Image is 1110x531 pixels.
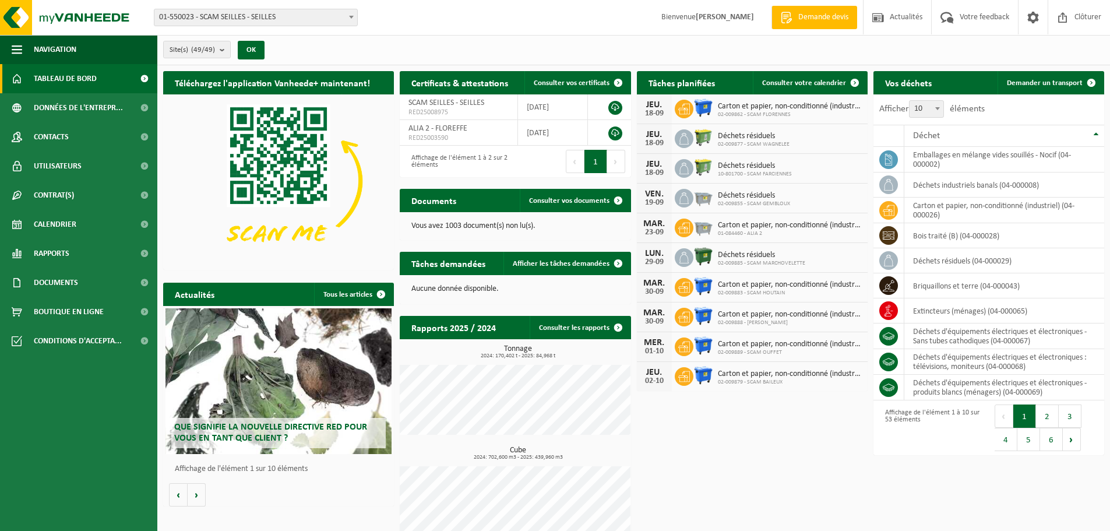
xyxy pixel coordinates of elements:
[406,353,630,359] span: 2024: 170,402 t - 2025: 84,968 t
[637,71,727,94] h2: Tâches planifiées
[879,104,985,114] label: Afficher éléments
[406,455,630,460] span: 2024: 702,600 m3 - 2025: 439,960 m3
[904,248,1104,273] td: déchets résiduels (04-000029)
[718,280,862,290] span: Carton et papier, non-conditionné (industriel)
[693,98,713,118] img: WB-1100-HPE-BE-01
[718,191,790,201] span: Déchets résiduels
[643,338,666,347] div: MER.
[718,340,862,349] span: Carton et papier, non-conditionné (industriel)
[904,349,1104,375] td: déchets d'équipements électriques et électroniques : télévisions, moniteurs (04-000068)
[873,71,943,94] h2: Vos déchets
[411,222,619,230] p: Vous avez 1003 document(s) non lu(s).
[411,285,619,293] p: Aucune donnée disponible.
[995,428,1017,451] button: 4
[1040,428,1063,451] button: 6
[643,368,666,377] div: JEU.
[995,405,1013,428] button: Previous
[175,465,388,473] p: Affichage de l'élément 1 sur 10 éléments
[904,298,1104,323] td: extincteurs (ménages) (04-000065)
[1063,428,1081,451] button: Next
[718,161,792,171] span: Déchets résiduels
[163,71,382,94] h2: Téléchargez l'application Vanheede+ maintenant!
[163,41,231,58] button: Site(s)(49/49)
[400,189,468,212] h2: Documents
[170,41,215,59] span: Site(s)
[718,251,805,260] span: Déchets résiduels
[718,111,862,118] span: 02-009862 - SCAM FLORENNES
[1059,405,1081,428] button: 3
[718,290,862,297] span: 02-009883 - SCAM HOUTAIN
[314,283,393,306] a: Tous les articles
[169,483,188,507] button: Vorige
[34,210,76,239] span: Calendrier
[693,247,713,266] img: WB-1100-HPE-GN-01
[643,199,666,207] div: 19-09
[518,120,588,146] td: [DATE]
[1017,428,1040,451] button: 5
[34,152,82,181] span: Utilisateurs
[188,483,206,507] button: Volgende
[643,100,666,110] div: JEU.
[718,370,862,379] span: Carton et papier, non-conditionné (industriel)
[408,108,508,117] span: RED25008975
[584,150,607,173] button: 1
[718,349,862,356] span: 02-009889 - SCAM OUFFET
[693,336,713,356] img: WB-1100-HPE-BE-01
[904,375,1104,400] td: déchets d'équipements électriques et électroniques - produits blancs (ménagers) (04-000069)
[406,345,630,359] h3: Tonnage
[524,71,630,94] a: Consulter vos certificats
[718,201,790,208] span: 02-009855 - SCAM GEMBLOUX
[34,326,122,356] span: Conditions d'accepta...
[693,306,713,326] img: WB-1100-HPE-BE-01
[520,189,630,212] a: Consulter vos documents
[718,379,862,386] span: 02-009879 - SCAM BAILEUX
[718,221,862,230] span: Carton et papier, non-conditionné (industriel)
[408,133,508,143] span: RED25003590
[693,217,713,237] img: WB-2500-GAL-GY-01
[513,260,609,268] span: Afficher les tâches demandées
[693,187,713,207] img: WB-2500-GAL-GY-01
[643,228,666,237] div: 23-09
[34,64,97,93] span: Tableau de bord
[643,189,666,199] div: VEN.
[1007,79,1083,87] span: Demander un transport
[643,219,666,228] div: MAR.
[909,100,944,118] span: 10
[34,268,78,297] span: Documents
[34,297,104,326] span: Boutique en ligne
[718,260,805,267] span: 02-009885 - SCAM MARCHOVELETTE
[163,94,394,268] img: Download de VHEPlus App
[643,169,666,177] div: 18-09
[643,139,666,147] div: 18-09
[643,347,666,356] div: 01-10
[408,124,467,133] span: ALIA 2 - FLOREFFE
[534,79,609,87] span: Consulter vos certificats
[503,252,630,275] a: Afficher les tâches demandées
[718,319,862,326] span: 02-009888 - [PERSON_NAME]
[904,147,1104,173] td: emballages en mélange vides souillés - Nocif (04-000002)
[643,377,666,385] div: 02-10
[904,198,1104,223] td: carton et papier, non-conditionné (industriel) (04-000026)
[643,288,666,296] div: 30-09
[693,276,713,296] img: WB-1100-HPE-BE-01
[643,258,666,266] div: 29-09
[643,318,666,326] div: 30-09
[408,99,484,107] span: SCAM SEILLES - SEILLES
[400,252,497,275] h2: Tâches demandées
[163,283,226,305] h2: Actualités
[718,141,790,148] span: 02-009877 - SCAM WAGNELEE
[643,308,666,318] div: MAR.
[718,230,862,237] span: 01-084460 - ALIA 2
[1013,405,1036,428] button: 1
[762,79,846,87] span: Consulter votre calendrier
[165,308,392,454] a: Que signifie la nouvelle directive RED pour vous en tant que client ?
[998,71,1103,94] a: Demander un transport
[753,71,866,94] a: Consulter votre calendrier
[400,71,520,94] h2: Certificats & attestations
[904,173,1104,198] td: déchets industriels banals (04-000008)
[643,110,666,118] div: 18-09
[400,316,508,339] h2: Rapports 2025 / 2024
[904,323,1104,349] td: déchets d'équipements électriques et électroniques - Sans tubes cathodiques (04-000067)
[406,149,509,174] div: Affichage de l'élément 1 à 2 sur 2 éléments
[34,35,76,64] span: Navigation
